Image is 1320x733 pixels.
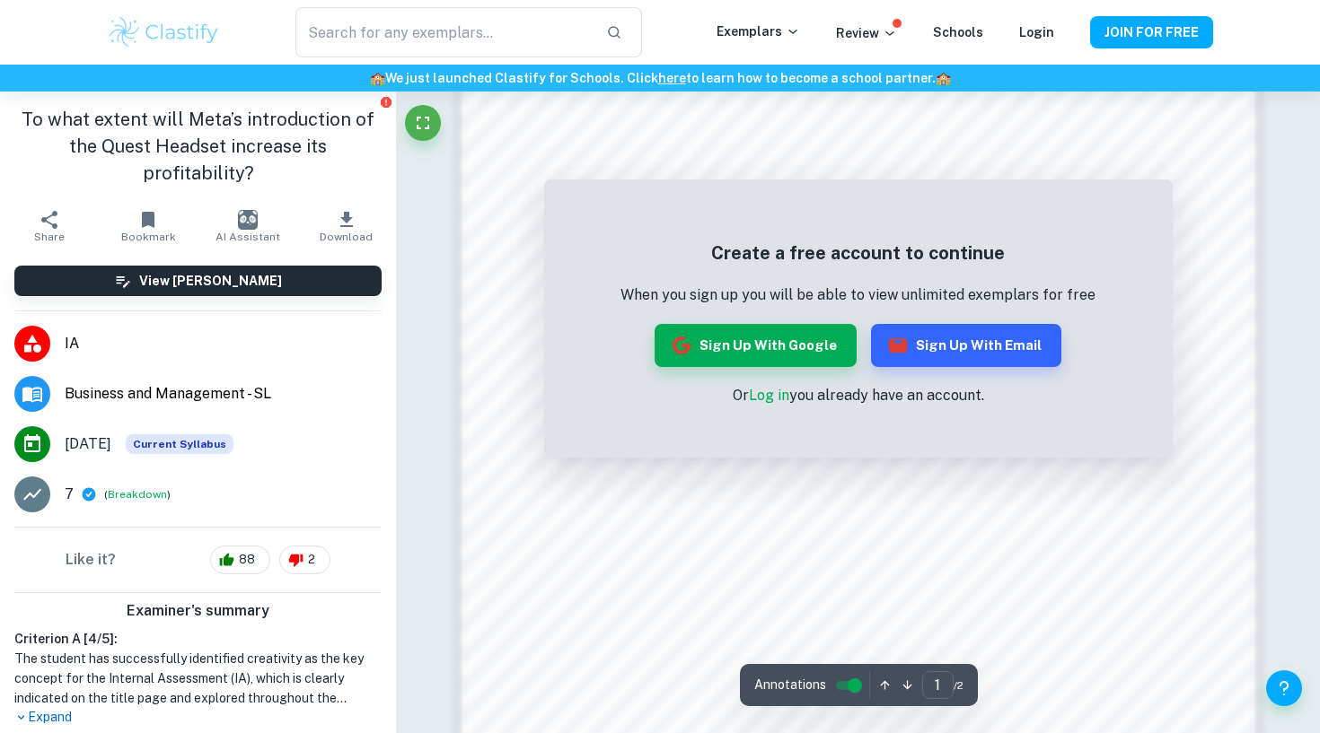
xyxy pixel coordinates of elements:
[14,708,382,727] p: Expand
[65,383,382,405] span: Business and Management - SL
[65,333,382,354] span: IA
[749,387,789,404] a: Log in
[108,486,167,502] button: Breakdown
[198,201,297,251] button: AI Assistant
[139,271,282,291] h6: View [PERSON_NAME]
[379,95,392,109] button: Report issue
[65,433,111,455] span: [DATE]
[65,484,74,505] p: 7
[933,25,983,39] a: Schools
[1019,25,1054,39] a: Login
[620,240,1096,266] h5: Create a free account to continue
[370,71,385,85] span: 🏫
[717,22,800,41] p: Exemplars
[66,549,116,571] h6: Like it?
[298,551,325,569] span: 2
[99,201,198,251] button: Bookmark
[107,14,221,50] img: Clastify logo
[14,649,382,708] h1: The student has successfully identified creativity as the key concept for the Internal Assessment...
[871,324,1061,367] button: Sign up with Email
[14,266,382,296] button: View [PERSON_NAME]
[238,210,258,230] img: AI Assistant
[754,676,826,694] span: Annotations
[620,385,1096,406] p: Or you already have an account.
[936,71,951,85] span: 🏫
[1266,670,1302,706] button: Help and Feedback
[655,324,857,367] button: Sign up with Google
[279,545,330,574] div: 2
[216,231,280,243] span: AI Assistant
[14,629,382,649] h6: Criterion A [ 4 / 5 ]:
[954,677,964,694] span: / 2
[658,71,686,85] a: here
[34,231,65,243] span: Share
[210,545,270,574] div: 88
[320,231,373,243] span: Download
[405,105,441,141] button: Fullscreen
[297,201,396,251] button: Download
[1090,16,1213,48] button: JOIN FOR FREE
[620,284,1096,306] p: When you sign up you will be able to view unlimited exemplars for free
[14,106,382,187] h1: To what extent will Meta’s introduction of the Quest Headset increase its profitability?
[121,231,176,243] span: Bookmark
[295,7,592,57] input: Search for any exemplars...
[4,68,1316,88] h6: We just launched Clastify for Schools. Click to learn how to become a school partner.
[126,434,233,454] div: This exemplar is based on the current syllabus. Feel free to refer to it for inspiration/ideas wh...
[7,600,389,622] h6: Examiner's summary
[836,23,897,43] p: Review
[104,486,171,503] span: ( )
[229,551,265,569] span: 88
[126,434,233,454] span: Current Syllabus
